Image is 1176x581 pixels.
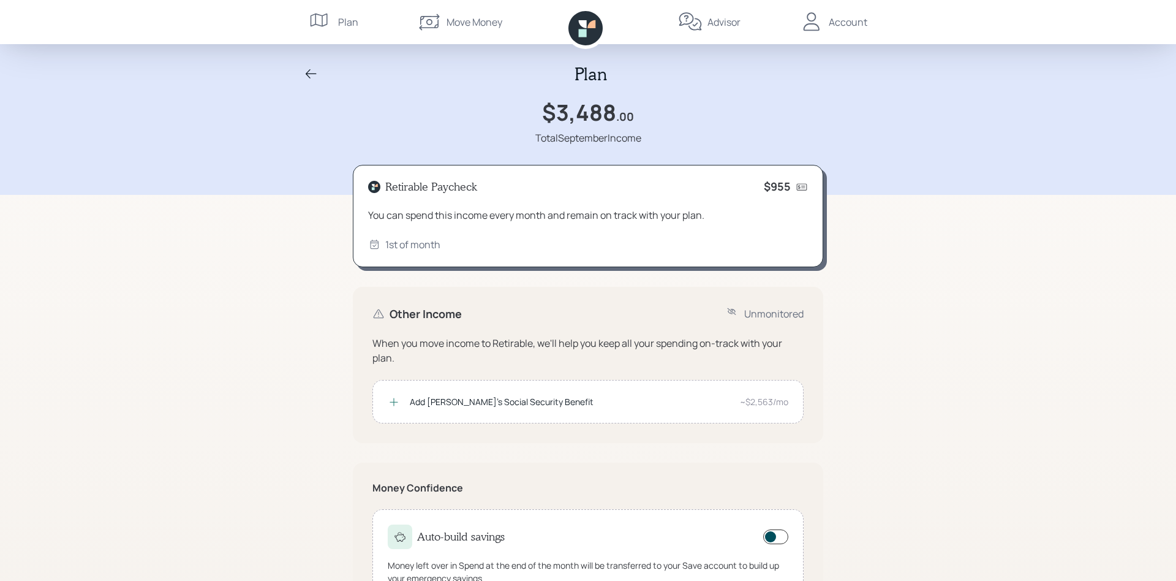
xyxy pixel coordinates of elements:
div: When you move income to Retirable, we'll help you keep all your spending on-track with your plan. [372,336,804,365]
div: ~$2,563/mo [740,395,788,408]
div: Plan [338,15,358,29]
h5: Money Confidence [372,482,804,494]
div: Total September Income [535,131,641,145]
h2: Plan [575,64,607,85]
h4: $955 [764,180,791,194]
div: Add [PERSON_NAME]'s Social Security Benefit [410,395,730,408]
h1: $3,488 [542,99,616,126]
div: Advisor [707,15,741,29]
h4: .00 [616,110,634,124]
div: You can spend this income every month and remain on track with your plan. [368,208,808,222]
h4: Other Income [390,308,462,321]
div: Unmonitored [744,306,804,321]
div: 1st of month [385,237,440,252]
h4: Retirable Paycheck [385,180,477,194]
div: Account [829,15,867,29]
div: Move Money [447,15,502,29]
h4: Auto-build savings [417,530,505,544]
